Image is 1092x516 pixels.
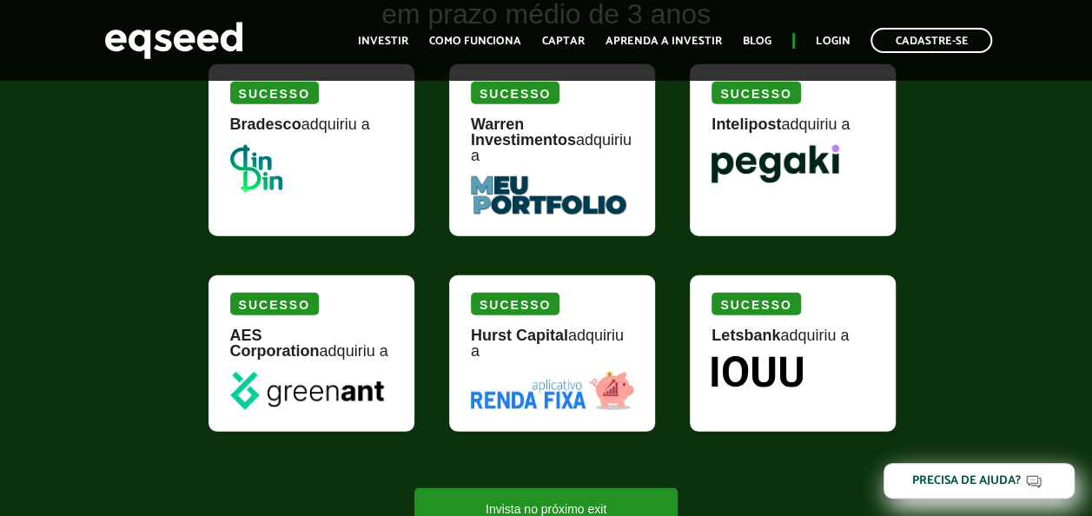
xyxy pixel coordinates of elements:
img: DinDin [230,145,282,193]
div: adquiriu a [471,327,633,372]
a: Captar [542,36,585,47]
a: Investir [358,36,408,47]
img: EqSeed [104,17,243,63]
img: Iouu [711,356,803,387]
img: Renda Fixa [471,372,633,410]
div: adquiriu a [471,116,633,176]
div: Sucesso [471,293,559,315]
strong: Intelipost [711,116,781,133]
strong: AES Corporation [230,327,320,360]
strong: Bradesco [230,116,301,133]
div: adquiriu a [230,327,393,372]
div: adquiriu a [711,116,874,145]
div: Sucesso [711,82,800,104]
div: adquiriu a [230,116,393,145]
div: Sucesso [471,82,559,104]
strong: Hurst Capital [471,327,568,344]
img: greenant [230,372,384,410]
div: Sucesso [230,293,319,315]
a: Cadastre-se [870,28,992,53]
img: Pegaki [711,145,839,183]
strong: Warren Investimentos [471,116,576,149]
strong: Letsbank [711,327,780,344]
a: Login [816,36,850,47]
a: Blog [743,36,771,47]
div: Sucesso [230,82,319,104]
img: MeuPortfolio [471,176,626,215]
div: adquiriu a [711,327,874,356]
a: Como funciona [429,36,521,47]
div: Sucesso [711,293,800,315]
a: Aprenda a investir [606,36,722,47]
